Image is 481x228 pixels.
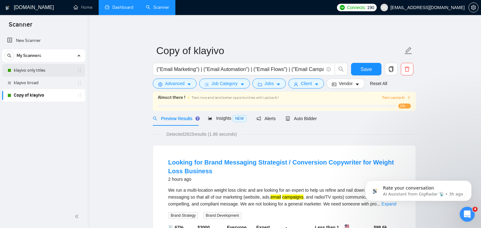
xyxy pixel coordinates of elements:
img: logo [5,3,10,13]
a: klayivo broad [14,77,73,89]
span: caret-down [314,82,319,87]
a: klayivo only titles [14,64,73,77]
span: search [335,66,347,72]
span: Alerts [256,116,276,121]
span: holder [77,68,82,73]
span: caret-down [187,82,191,87]
img: upwork-logo.png [340,5,345,10]
span: NEW [233,115,246,122]
span: search [5,53,14,58]
span: edit [404,47,412,55]
button: Save [351,63,381,75]
iframe: Intercom live chat [460,207,475,222]
span: Auto Bidder [286,116,317,121]
button: search [4,51,14,61]
button: copy [385,63,397,75]
div: 2 hours ago [168,175,401,183]
input: Scanner name... [156,43,403,58]
li: My Scanners [2,49,85,102]
button: delete [401,63,413,75]
div: Tooltip anchor [195,116,200,121]
a: dashboardDashboard [105,5,133,10]
span: 190 [367,4,374,11]
a: Copy of klayivo [14,89,73,102]
a: setting [468,5,478,10]
span: info-circle [327,67,331,71]
button: setting [468,3,478,13]
span: Vendor [339,80,353,87]
span: setting [158,82,163,87]
span: caret-down [276,82,281,87]
span: Job Category [211,80,237,87]
span: 4 [473,207,478,212]
span: Detected 2815 results (1.86 seconds) [162,131,241,138]
span: caret-down [355,82,359,87]
span: Advanced [165,80,184,87]
button: userClientcaret-down [288,79,324,89]
span: Almost there ! [158,94,185,101]
a: Looking for Brand Messaging Strategist / Conversion Copywriter for Weight Loss Business [168,159,394,175]
span: caret-down [240,82,245,87]
span: Insights [208,116,246,121]
button: idcardVendorcaret-down [327,79,365,89]
li: New Scanner [2,34,85,47]
span: Connects: [347,4,366,11]
button: Train Laziza AI [382,95,411,101]
span: Client [301,80,312,87]
a: New Scanner [7,34,80,47]
span: Preview Results [153,116,198,121]
div: We run a multi-location weight loss clinic and are looking for an expert to help us refine and na... [168,187,401,207]
span: double-left [75,213,81,220]
a: Reset All [370,80,387,87]
span: right [407,96,411,99]
a: homeHome [74,5,92,10]
span: user [382,5,386,10]
mark: email [271,195,281,200]
span: robot [286,116,290,121]
span: Brand Development [203,212,241,219]
iframe: Intercom notifications message [356,167,481,211]
span: holder [77,93,82,98]
span: Save [360,65,372,73]
span: idcard [332,82,336,87]
input: Search Freelance Jobs... [157,65,324,73]
span: My Scanners [17,49,41,62]
span: Train now and land better opportunities with Laziza AI ! [192,95,279,100]
span: delete [401,66,413,72]
span: Scanner [4,20,37,33]
a: searchScanner [146,5,169,10]
mark: campaigns [282,195,303,200]
span: bars [204,82,209,87]
span: area-chart [208,116,212,120]
button: search [335,63,347,75]
span: notification [256,116,261,121]
span: search [153,116,157,121]
span: Brand Strategy [168,212,198,219]
span: 0% [398,104,411,109]
span: holder [77,80,82,85]
button: settingAdvancedcaret-down [153,79,197,89]
span: Jobs [265,80,274,87]
button: barsJob Categorycaret-down [199,79,250,89]
button: folderJobscaret-down [252,79,286,89]
span: user [294,82,298,87]
span: copy [385,66,397,72]
span: folder [258,82,262,87]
